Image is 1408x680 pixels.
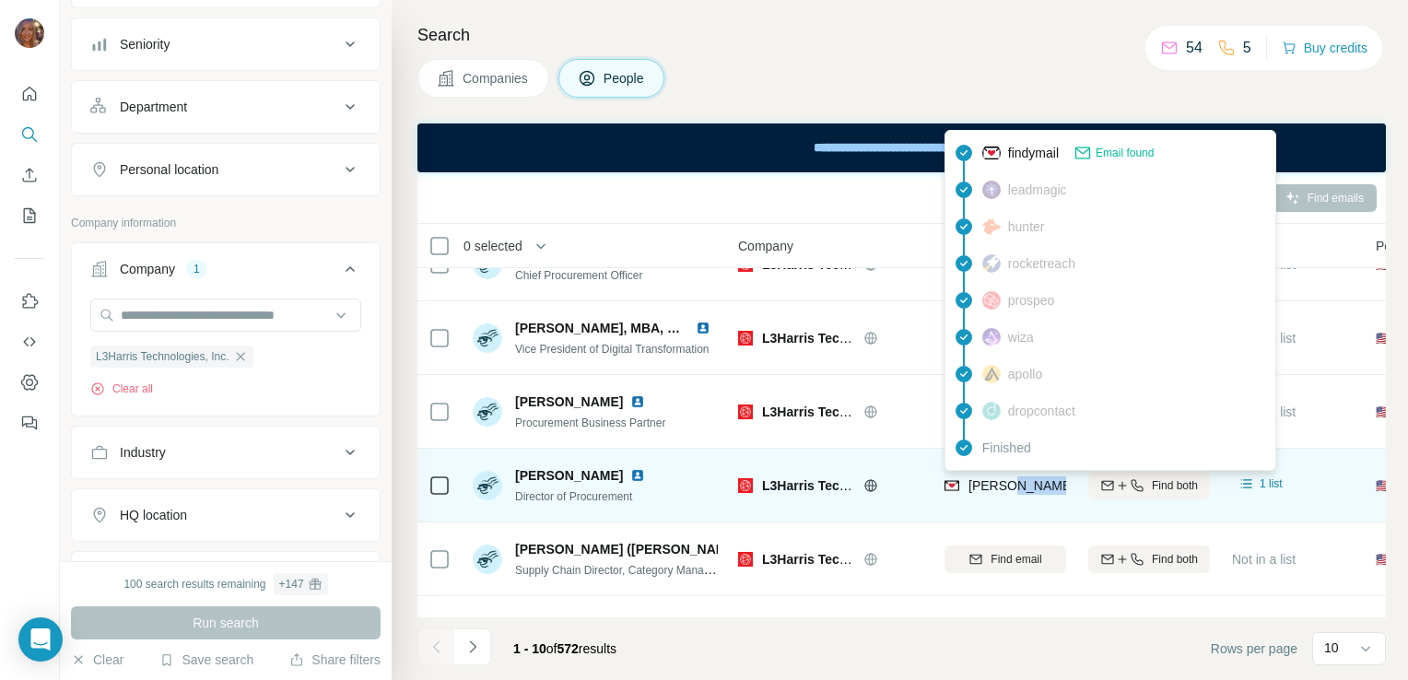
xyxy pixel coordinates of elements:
span: wiza [1008,328,1034,346]
span: People [604,69,646,88]
button: Use Surfe API [15,325,44,358]
button: Enrich CSV [15,158,44,192]
button: Navigate to next page [454,628,491,665]
span: L3Harris Technologies, Inc. [762,404,930,419]
span: Director of Procurement [515,490,632,503]
span: rocketreach [1008,254,1075,273]
img: provider apollo logo [982,365,1001,383]
div: Personal location [120,160,218,179]
button: Dashboard [15,366,44,399]
p: 5 [1243,37,1251,59]
img: provider wiza logo [982,328,1001,346]
button: Share filters [289,651,381,669]
button: My lists [15,199,44,232]
h4: Search [417,22,1386,48]
span: Email found [1096,145,1154,161]
span: Chief Procurement Officer [515,269,643,282]
div: Seniority [120,35,170,53]
div: Open Intercom Messenger [18,617,63,662]
span: dropcontact [1008,402,1075,420]
span: L3Harris Technologies, Inc. [762,552,930,567]
div: + 147 [279,576,304,592]
span: 🇺🇸 [1376,550,1391,569]
img: Avatar [473,397,502,427]
span: L3Harris Technologies, Inc. [762,331,930,346]
span: Find both [1152,477,1198,494]
button: Seniority [72,22,380,66]
span: [PERSON_NAME], MBA, PMP [515,321,695,335]
button: Find email [945,545,1066,573]
span: of [546,641,557,656]
span: [PERSON_NAME] [515,614,623,632]
span: L3Harris Technologies, Inc. [762,478,930,493]
button: Clear [71,651,123,669]
span: 1 list [1260,475,1283,492]
p: 54 [1186,37,1203,59]
button: Feedback [15,406,44,440]
img: provider leadmagic logo [982,181,1001,199]
button: Personal location [72,147,380,192]
span: Rows per page [1211,639,1297,658]
img: provider findymail logo [945,476,959,495]
span: hunter [1008,217,1045,236]
p: 10 [1324,639,1339,657]
span: [PERSON_NAME][EMAIL_ADDRESS][PERSON_NAME][DOMAIN_NAME] [968,478,1400,493]
p: Company information [71,215,381,231]
span: L3Harris Technologies, Inc. [762,257,930,272]
img: Logo of L3Harris Technologies, Inc. [738,552,753,567]
img: provider hunter logo [982,218,1001,235]
button: Annual revenue ($) [72,556,380,600]
img: Avatar [15,18,44,48]
button: Find both [1088,472,1210,499]
span: 🇺🇸 [1376,329,1391,347]
span: 🇺🇸 [1376,403,1391,421]
span: Company [738,237,793,255]
button: Quick start [15,77,44,111]
button: Department [72,85,380,129]
iframe: Banner [417,123,1386,172]
span: L3Harris Technologies, Inc. [96,348,229,365]
span: apollo [1008,365,1042,383]
img: provider dropcontact logo [982,402,1001,420]
span: [PERSON_NAME] ([PERSON_NAME]) [515,540,744,558]
span: [PERSON_NAME] [515,393,623,411]
span: Supply Chain Director, Category Management and Procurement Excellence [515,562,886,577]
img: LinkedIn logo [630,616,645,630]
img: LinkedIn logo [630,394,645,409]
div: 1 [186,261,207,277]
span: 🇺🇸 [1376,476,1391,495]
span: Companies [463,69,530,88]
button: Use Surfe on LinkedIn [15,285,44,318]
button: Search [15,118,44,151]
span: 0 selected [463,237,522,255]
img: LinkedIn logo [696,321,710,335]
span: Find both [1152,551,1198,568]
span: Find email [991,551,1041,568]
div: HQ location [120,506,187,524]
span: results [513,641,616,656]
span: leadmagic [1008,181,1067,199]
button: Company1 [72,247,380,299]
span: 1 - 10 [513,641,546,656]
span: Not in a list [1232,552,1296,567]
span: 572 [557,641,579,656]
button: Save search [159,651,253,669]
span: Vice President of Digital Transformation [515,343,710,356]
div: Department [120,98,187,116]
button: Industry [72,430,380,475]
button: HQ location [72,493,380,537]
img: Avatar [473,545,502,574]
img: provider rocketreach logo [982,254,1001,273]
button: Buy credits [1282,35,1367,61]
div: Industry [120,443,166,462]
span: Procurement Business Partner [515,416,665,429]
button: Clear all [90,381,153,397]
img: provider findymail logo [982,144,1001,162]
button: Find both [1088,545,1210,573]
img: Logo of L3Harris Technologies, Inc. [738,404,753,419]
span: findymail [1008,144,1059,162]
img: LinkedIn logo [630,468,645,483]
div: 100 search results remaining [123,573,327,595]
img: provider prospeo logo [982,291,1001,310]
